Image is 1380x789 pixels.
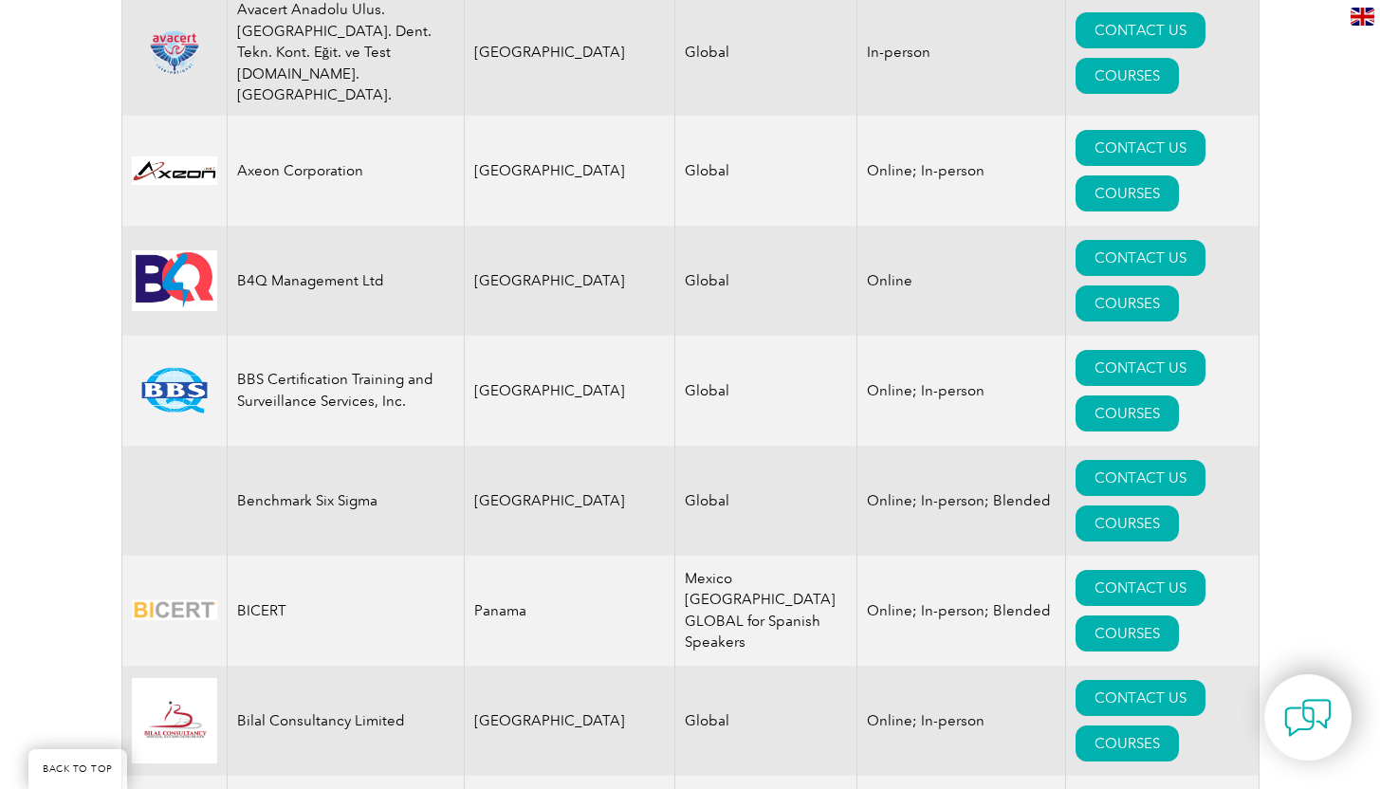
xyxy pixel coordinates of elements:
td: Global [675,336,857,446]
td: B4Q Management Ltd [227,226,464,336]
img: 815efeab-5b6f-eb11-a812-00224815377e-logo.png [132,29,217,76]
td: Mexico [GEOGRAPHIC_DATA] GLOBAL for Spanish Speakers [675,556,857,666]
a: COURSES [1076,725,1179,761]
td: Panama [464,556,675,666]
td: Global [675,446,857,556]
img: 28820fe6-db04-ea11-a811-000d3a793f32-logo.jpg [132,156,217,185]
a: CONTACT US [1076,570,1205,606]
img: d424547b-a6e0-e911-a812-000d3a795b83-logo.png [132,587,217,633]
td: [GEOGRAPHIC_DATA] [464,446,675,556]
img: 2f91f213-be97-eb11-b1ac-00224815388c-logo.jpg [132,678,217,763]
img: 81a8cf56-15af-ea11-a812-000d3a79722d-logo.png [132,367,217,413]
a: COURSES [1076,505,1179,541]
a: CONTACT US [1076,240,1205,276]
td: Online; In-person; Blended [857,556,1066,666]
img: en [1351,8,1374,26]
td: [GEOGRAPHIC_DATA] [464,226,675,336]
td: Online; In-person [857,336,1066,446]
td: Online; In-person [857,116,1066,226]
td: BICERT [227,556,464,666]
td: Global [675,116,857,226]
td: Online; In-person; Blended [857,446,1066,556]
td: Online; In-person [857,666,1066,776]
a: COURSES [1076,175,1179,211]
td: Online [857,226,1066,336]
a: CONTACT US [1076,460,1205,496]
a: COURSES [1076,285,1179,321]
img: 9db4b902-10da-eb11-bacb-002248158a6d-logo.jpg [132,250,217,311]
td: [GEOGRAPHIC_DATA] [464,116,675,226]
a: CONTACT US [1076,130,1205,166]
td: Bilal Consultancy Limited [227,666,464,776]
a: BACK TO TOP [28,749,127,789]
td: Benchmark Six Sigma [227,446,464,556]
a: COURSES [1076,58,1179,94]
td: Global [675,666,857,776]
a: COURSES [1076,615,1179,651]
a: COURSES [1076,395,1179,431]
a: CONTACT US [1076,12,1205,48]
a: CONTACT US [1076,680,1205,716]
img: contact-chat.png [1284,694,1332,742]
td: Axeon Corporation [227,116,464,226]
td: BBS Certification Training and Surveillance Services, Inc. [227,336,464,446]
td: Global [675,226,857,336]
td: [GEOGRAPHIC_DATA] [464,666,675,776]
a: CONTACT US [1076,350,1205,386]
td: [GEOGRAPHIC_DATA] [464,336,675,446]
